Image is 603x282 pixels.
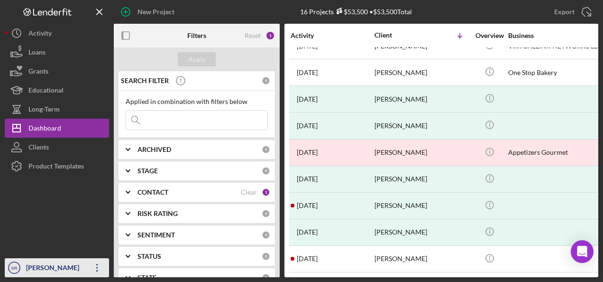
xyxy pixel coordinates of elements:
[28,100,60,121] div: Long-Term
[297,69,318,76] time: 2025-08-15 18:42
[375,113,469,138] div: [PERSON_NAME]
[28,119,61,140] div: Dashboard
[554,2,575,21] div: Export
[262,231,270,239] div: 0
[571,240,594,263] div: Open Intercom Messenger
[137,253,161,260] b: STATUS
[137,167,158,175] b: STAGE
[188,52,206,66] div: Apply
[24,258,85,280] div: [PERSON_NAME]
[297,202,318,209] time: 2025-09-17 18:57
[375,220,469,245] div: [PERSON_NAME]
[137,188,168,196] b: CONTACT
[375,31,422,39] div: Client
[262,273,270,282] div: 0
[241,188,257,196] div: Clear
[375,140,469,165] div: [PERSON_NAME]
[5,138,109,157] button: Clients
[137,210,178,217] b: RISK RATING
[5,100,109,119] button: Long-Term
[472,32,507,39] div: Overview
[28,43,46,64] div: Loans
[508,32,603,39] div: Business
[137,274,156,282] b: STATE
[297,149,318,156] time: 2025-08-13 19:46
[5,62,109,81] button: Grants
[5,43,109,62] button: Loans
[297,228,318,236] time: 2025-07-16 02:37
[121,77,169,85] b: SEARCH FILTER
[297,122,318,130] time: 2025-08-13 19:23
[375,86,469,112] div: [PERSON_NAME]
[300,8,412,16] div: 16 Projects • $53,500 Total
[297,175,318,183] time: 2025-09-05 18:28
[508,140,603,165] div: Appetizers Gourmet
[5,258,109,277] button: SR[PERSON_NAME]
[262,188,270,197] div: 1
[262,76,270,85] div: 0
[297,255,318,263] time: 2025-10-10 19:52
[28,138,49,159] div: Clients
[291,32,374,39] div: Activity
[187,32,206,39] b: Filters
[137,146,171,153] b: ARCHIVED
[545,2,598,21] button: Export
[262,209,270,218] div: 0
[5,81,109,100] button: Educational
[114,2,184,21] button: New Project
[28,24,52,45] div: Activity
[262,167,270,175] div: 0
[178,52,216,66] button: Apply
[334,8,368,16] div: $53,500
[137,231,175,239] b: SENTIMENT
[5,157,109,176] button: Product Templates
[245,32,261,39] div: Reset
[375,246,469,272] div: [PERSON_NAME]
[375,167,469,192] div: [PERSON_NAME]
[5,119,109,138] button: Dashboard
[262,252,270,261] div: 0
[375,60,469,85] div: [PERSON_NAME]
[297,95,318,103] time: 2025-08-14 16:34
[5,24,109,43] button: Activity
[262,145,270,154] div: 0
[28,157,84,178] div: Product Templates
[28,62,48,83] div: Grants
[508,60,603,85] div: One Stop Bakery
[137,2,174,21] div: New Project
[265,31,275,40] div: 1
[126,98,268,105] div: Applied in combination with filters below
[11,265,17,271] text: SR
[375,193,469,218] div: [PERSON_NAME]
[28,81,64,102] div: Educational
